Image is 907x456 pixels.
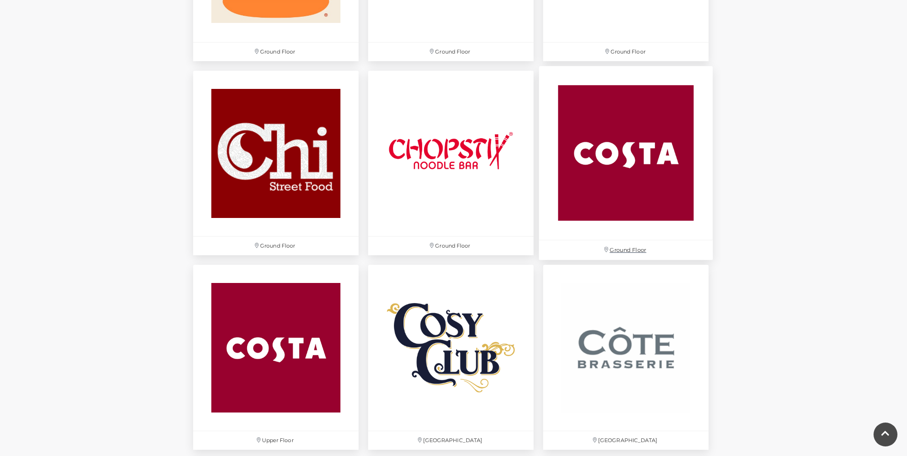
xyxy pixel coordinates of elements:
[363,66,538,260] a: Ground Floor
[363,260,538,454] a: [GEOGRAPHIC_DATA]
[193,237,359,255] p: Ground Floor
[539,240,713,260] p: Ground Floor
[543,431,709,450] p: [GEOGRAPHIC_DATA]
[368,237,534,255] p: Ground Floor
[538,260,713,454] a: [GEOGRAPHIC_DATA]
[188,66,363,260] a: Chi at Festival Place, Basingstoke Ground Floor
[193,43,359,61] p: Ground Floor
[543,43,709,61] p: Ground Floor
[368,431,534,450] p: [GEOGRAPHIC_DATA]
[534,61,718,265] a: Ground Floor
[188,260,363,454] a: Upper Floor
[368,43,534,61] p: Ground Floor
[193,431,359,450] p: Upper Floor
[193,71,359,236] img: Chi at Festival Place, Basingstoke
